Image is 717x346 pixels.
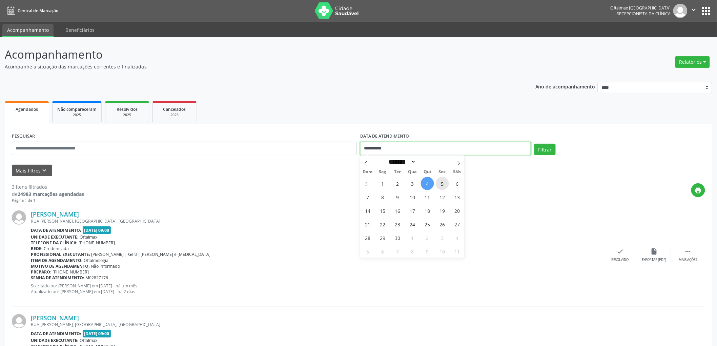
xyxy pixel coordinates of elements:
span: Outubro 4, 2025 [451,231,464,244]
span: Outubro 6, 2025 [376,245,389,258]
span: Setembro 26, 2025 [436,218,449,231]
span: Não compareceram [57,106,97,112]
span: Setembro 30, 2025 [391,231,404,244]
a: [PERSON_NAME] [31,210,79,218]
span: Setembro 29, 2025 [376,231,389,244]
button: Relatórios [675,56,710,68]
span: Setembro 5, 2025 [436,177,449,190]
a: [PERSON_NAME] [31,314,79,322]
img: img [12,314,26,328]
span: Setembro 20, 2025 [451,204,464,217]
span: Seg [375,170,390,174]
span: Setembro 22, 2025 [376,218,389,231]
span: Setembro 11, 2025 [421,190,434,204]
span: Setembro 25, 2025 [421,218,434,231]
span: Oftalmax [80,234,98,240]
span: Central de Marcação [18,8,58,14]
div: Oftalmax [GEOGRAPHIC_DATA] [611,5,671,11]
button: Filtrar [534,144,556,155]
i: keyboard_arrow_down [41,167,48,174]
span: Setembro 21, 2025 [361,218,374,231]
input: Year [416,158,438,165]
b: Item de agendamento: [31,258,83,263]
span: Setembro 3, 2025 [406,177,419,190]
p: Acompanhamento [5,46,500,63]
i: insert_drive_file [651,248,658,255]
span: Outubro 11, 2025 [451,245,464,258]
span: Qui [420,170,435,174]
button: Mais filtroskeyboard_arrow_down [12,165,52,177]
span: Setembro 9, 2025 [391,190,404,204]
b: Motivo de agendamento: [31,263,90,269]
b: Data de atendimento: [31,227,81,233]
div: Exportar (PDF) [642,258,667,262]
span: [PHONE_NUMBER] [53,269,89,275]
div: Resolvido [612,258,629,262]
div: RUA [PERSON_NAME], [GEOGRAPHIC_DATA], [GEOGRAPHIC_DATA] [31,322,603,327]
img: img [673,4,688,18]
span: Outubro 1, 2025 [406,231,419,244]
span: Setembro 6, 2025 [451,177,464,190]
a: Beneficiários [61,24,99,36]
span: Setembro 17, 2025 [406,204,419,217]
span: Cancelados [163,106,186,112]
span: Setembro 19, 2025 [436,204,449,217]
span: Dom [360,170,375,174]
span: Setembro 28, 2025 [361,231,374,244]
a: Central de Marcação [5,5,58,16]
b: Data de atendimento: [31,331,81,337]
span: Setembro 2, 2025 [391,177,404,190]
span: Setembro 13, 2025 [451,190,464,204]
span: Resolvidos [117,106,138,112]
i: print [695,187,702,194]
span: Setembro 1, 2025 [376,177,389,190]
b: Unidade executante: [31,338,79,343]
span: Recepcionista da clínica [617,11,671,17]
span: Setembro 12, 2025 [436,190,449,204]
p: Solicitado por [PERSON_NAME] em [DATE] - há um mês Atualizado por [PERSON_NAME] em [DATE] - há 2 ... [31,283,603,294]
b: Telefone da clínica: [31,240,78,246]
span: [DATE] 09:00 [83,226,111,234]
span: Setembro 8, 2025 [376,190,389,204]
b: Profissional executante: [31,251,90,257]
div: Página 1 de 1 [12,198,84,203]
a: Acompanhamento [2,24,54,37]
i:  [684,248,692,255]
div: Mais ações [679,258,697,262]
b: Unidade executante: [31,234,79,240]
button: apps [700,5,712,17]
select: Month [387,158,416,165]
span: Outubro 2, 2025 [421,231,434,244]
span: Setembro 7, 2025 [361,190,374,204]
span: M02827176 [86,275,108,281]
i: check [617,248,624,255]
span: Outubro 10, 2025 [436,245,449,258]
span: Setembro 15, 2025 [376,204,389,217]
span: Setembro 16, 2025 [391,204,404,217]
span: [DATE] 09:00 [83,330,111,338]
div: RUA [PERSON_NAME], [GEOGRAPHIC_DATA], [GEOGRAPHIC_DATA] [31,218,603,224]
span: Agosto 31, 2025 [361,177,374,190]
strong: 24983 marcações agendadas [18,191,84,197]
span: Setembro 4, 2025 [421,177,434,190]
img: img [12,210,26,225]
button:  [688,4,700,18]
span: Outubro 8, 2025 [406,245,419,258]
p: Ano de acompanhamento [535,82,595,90]
span: Outubro 7, 2025 [391,245,404,258]
span: Setembro 23, 2025 [391,218,404,231]
span: Ter [390,170,405,174]
span: Sex [435,170,450,174]
b: Rede: [31,246,43,251]
span: Setembro 18, 2025 [421,204,434,217]
i:  [690,6,698,14]
div: de [12,190,84,198]
span: Não informado [91,263,120,269]
span: Credenciada [44,246,69,251]
span: Outubro 3, 2025 [436,231,449,244]
span: Qua [405,170,420,174]
span: Outubro 9, 2025 [421,245,434,258]
b: Senha de atendimento: [31,275,84,281]
span: Agendados [16,106,38,112]
span: Setembro 27, 2025 [451,218,464,231]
